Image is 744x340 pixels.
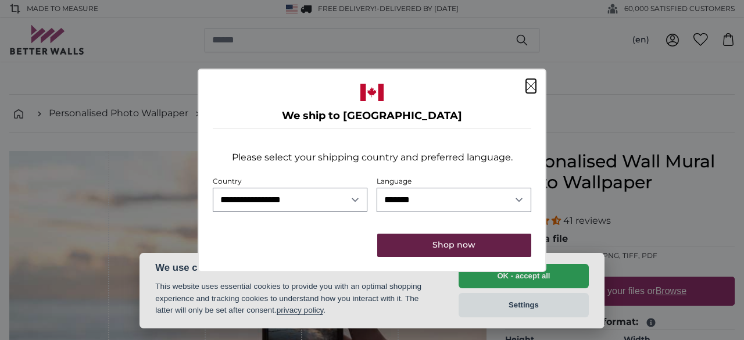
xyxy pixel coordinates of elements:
h4: We ship to [GEOGRAPHIC_DATA] [213,108,531,124]
img: Canada [360,84,384,101]
label: Country [213,177,242,185]
button: Shop now [377,234,531,257]
button: Close [526,79,536,93]
label: Language [377,177,412,185]
p: Please select your shipping country and preferred language. [232,151,513,164]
